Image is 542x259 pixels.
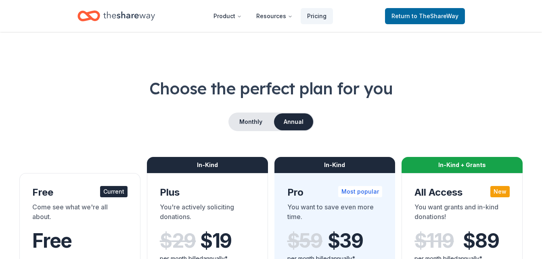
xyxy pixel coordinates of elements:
div: Current [100,186,128,197]
div: You want to save even more time. [287,202,383,225]
div: In-Kind [274,157,396,173]
span: $ 19 [200,230,232,252]
div: New [490,186,510,197]
button: Resources [250,8,299,24]
span: Return [391,11,458,21]
a: Pricing [301,8,333,24]
nav: Main [207,6,333,25]
div: In-Kind + Grants [402,157,523,173]
div: Come see what we're all about. [32,202,128,225]
div: You're actively soliciting donations. [160,202,255,225]
div: In-Kind [147,157,268,173]
h1: Choose the perfect plan for you [19,77,523,100]
div: Plus [160,186,255,199]
button: Product [207,8,248,24]
div: Most popular [338,186,382,197]
button: Annual [274,113,313,130]
span: to TheShareWay [412,13,458,19]
div: You want grants and in-kind donations! [414,202,510,225]
a: Returnto TheShareWay [385,8,465,24]
div: All Access [414,186,510,199]
span: $ 89 [463,230,499,252]
div: Free [32,186,128,199]
span: $ 39 [328,230,363,252]
a: Home [77,6,155,25]
div: Pro [287,186,383,199]
span: Free [32,229,72,253]
button: Monthly [229,113,272,130]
